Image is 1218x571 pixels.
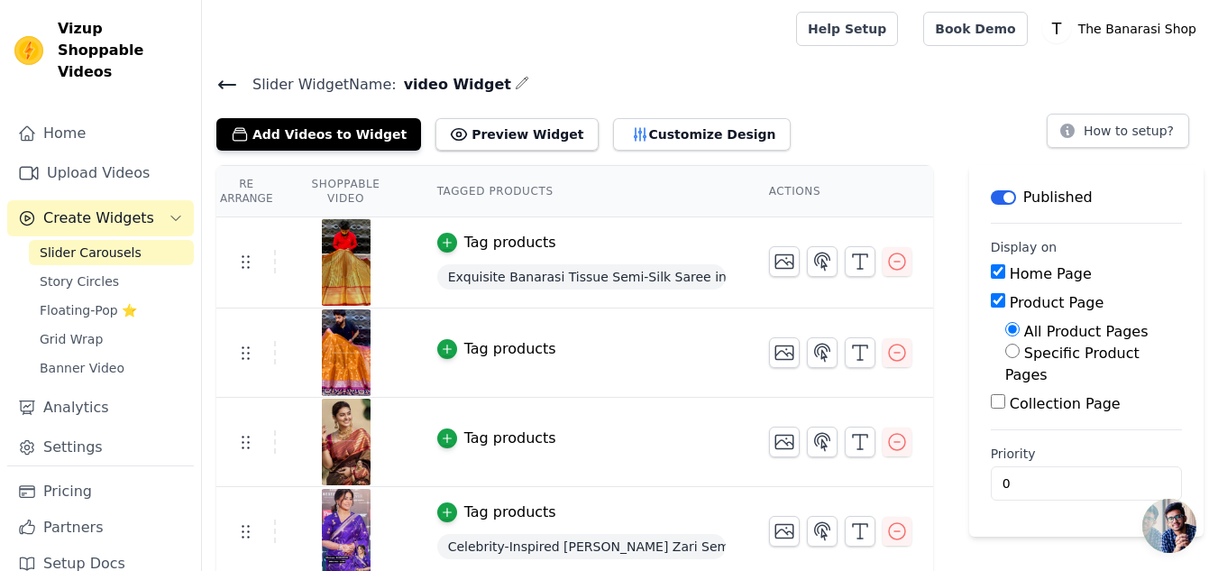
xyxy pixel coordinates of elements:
button: Change Thumbnail [769,427,800,457]
a: How to setup? [1047,126,1189,143]
a: Analytics [7,390,194,426]
a: Floating-Pop ⭐ [29,298,194,323]
button: Customize Design [613,118,791,151]
span: Grid Wrap [40,330,103,348]
img: vizup-images-04ee.jpg [321,399,371,485]
img: vizup-images-45e7.jpg [321,219,371,306]
button: T The Banarasi Shop [1042,13,1204,45]
span: video Widget [397,74,511,96]
th: Shoppable Video [276,166,415,217]
a: Book Demo [923,12,1027,46]
div: Tag products [464,428,556,449]
span: Create Widgets [43,207,154,229]
button: Change Thumbnail [769,337,800,368]
th: Actions [747,166,933,217]
label: Home Page [1010,265,1092,282]
th: Tagged Products [416,166,747,217]
button: Add Videos to Widget [216,118,421,151]
button: Preview Widget [435,118,598,151]
div: Tag products [464,338,556,360]
a: Help Setup [796,12,898,46]
label: Specific Product Pages [1005,345,1140,383]
a: Home [7,115,194,152]
span: Slider Widget Name: [238,74,397,96]
span: Celebrity-Inspired [PERSON_NAME] Zari Semi Soft Silk Saree [437,534,726,559]
a: Grid Wrap [29,327,194,352]
a: Story Circles [29,269,194,294]
label: Product Page [1010,294,1104,311]
span: Exquisite Banarasi Tissue Semi-Silk Saree in Rani with Gold [437,264,726,290]
button: How to setup? [1047,114,1189,148]
div: Tag products [464,502,556,523]
button: Tag products [437,428,556,449]
img: Vizup [14,36,43,65]
th: Re Arrange [216,166,276,217]
button: Tag products [437,338,556,360]
p: Published [1023,187,1093,208]
div: Tag products [464,232,556,253]
button: Tag products [437,502,556,523]
legend: Display on [991,238,1058,256]
a: Upload Videos [7,155,194,191]
span: Story Circles [40,272,119,290]
button: Change Thumbnail [769,246,800,277]
button: Tag products [437,232,556,253]
p: The Banarasi Shop [1071,13,1204,45]
span: Floating-Pop ⭐ [40,301,137,319]
span: Vizup Shoppable Videos [58,18,187,83]
button: Create Widgets [7,200,194,236]
label: Priority [991,445,1182,463]
img: vizup-images-01a9.jpg [321,309,371,396]
label: Collection Page [1010,395,1121,412]
a: Partners [7,510,194,546]
a: Slider Carousels [29,240,194,265]
span: Banner Video [40,359,124,377]
span: Slider Carousels [40,244,142,262]
label: All Product Pages [1024,323,1149,340]
a: Settings [7,429,194,465]
text: T [1050,20,1061,38]
button: Change Thumbnail [769,516,800,547]
a: Pricing [7,474,194,510]
a: Open chat [1142,499,1196,553]
a: Banner Video [29,355,194,381]
div: Edit Name [515,72,529,97]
